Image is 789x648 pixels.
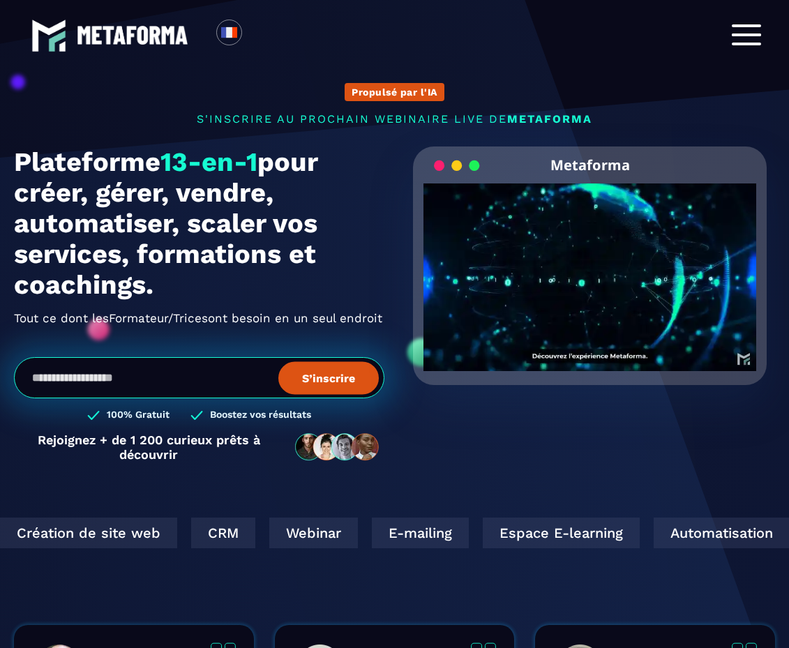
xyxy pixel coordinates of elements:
[109,307,208,329] span: Formateur/Trices
[291,518,388,548] div: E-mailing
[402,518,559,548] div: Espace E-learning
[423,183,756,350] video: Your browser does not support the video tag.
[160,146,257,177] span: 13-en-1
[190,409,203,422] img: checked
[434,159,480,172] img: loading
[291,432,384,462] img: community-people
[87,409,100,422] img: checked
[14,432,284,462] p: Rejoignez + de 1 200 curieux prêts à découvrir
[110,518,174,548] div: CRM
[220,24,238,41] img: fr
[77,26,188,44] img: logo
[242,20,276,50] div: Search for option
[210,409,311,422] h3: Boostez vos résultats
[573,518,709,548] div: Automatisation
[254,27,264,43] input: Search for option
[14,112,775,126] p: s'inscrire au prochain webinaire live de
[188,518,277,548] div: Webinar
[550,146,630,183] h2: Metaforma
[14,307,384,329] h2: Tout ce dont les ont besoin en un seul endroit
[507,112,592,126] span: METAFORMA
[14,146,384,300] h1: Plateforme pour créer, gérer, vendre, automatiser, scaler vos services, formations et coachings.
[278,361,379,394] button: S’inscrire
[31,18,66,53] img: logo
[107,409,170,422] h3: 100% Gratuit
[352,86,437,98] p: Propulsé par l'IA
